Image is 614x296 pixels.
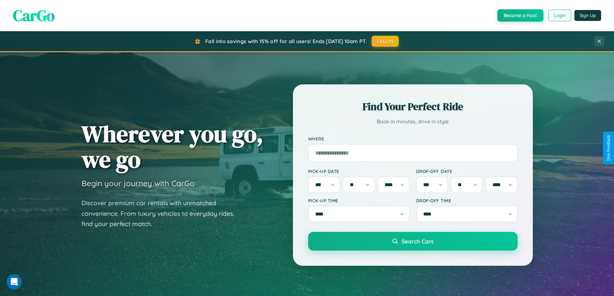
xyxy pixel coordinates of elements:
span: CarGo [13,5,55,26]
h3: Begin your journey with CarGo [82,178,195,188]
label: Drop-off Date [416,168,518,174]
span: Fall into savings with 15% off for all users! Ends [DATE] 10am PT. [205,38,367,44]
span: Search Cars [402,238,434,245]
button: Search Cars [308,232,518,251]
label: Pick-up Time [308,198,410,203]
button: FALL15 [372,36,399,47]
p: Discover premium car rentals with unmatched convenience. From luxury vehicles to everyday rides, ... [82,198,243,229]
button: Login [548,10,571,21]
h1: Wherever you go, we go [82,121,263,172]
label: Drop-off Time [416,198,518,203]
button: Sign Up [574,10,601,21]
p: Book in minutes, drive in style [308,117,518,126]
label: Where [308,136,518,141]
button: Become a Host [497,9,543,22]
iframe: Intercom live chat [6,274,22,290]
div: Give Feedback [606,135,611,161]
h2: Find Your Perfect Ride [308,100,518,114]
label: Pick-up Date [308,168,410,174]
